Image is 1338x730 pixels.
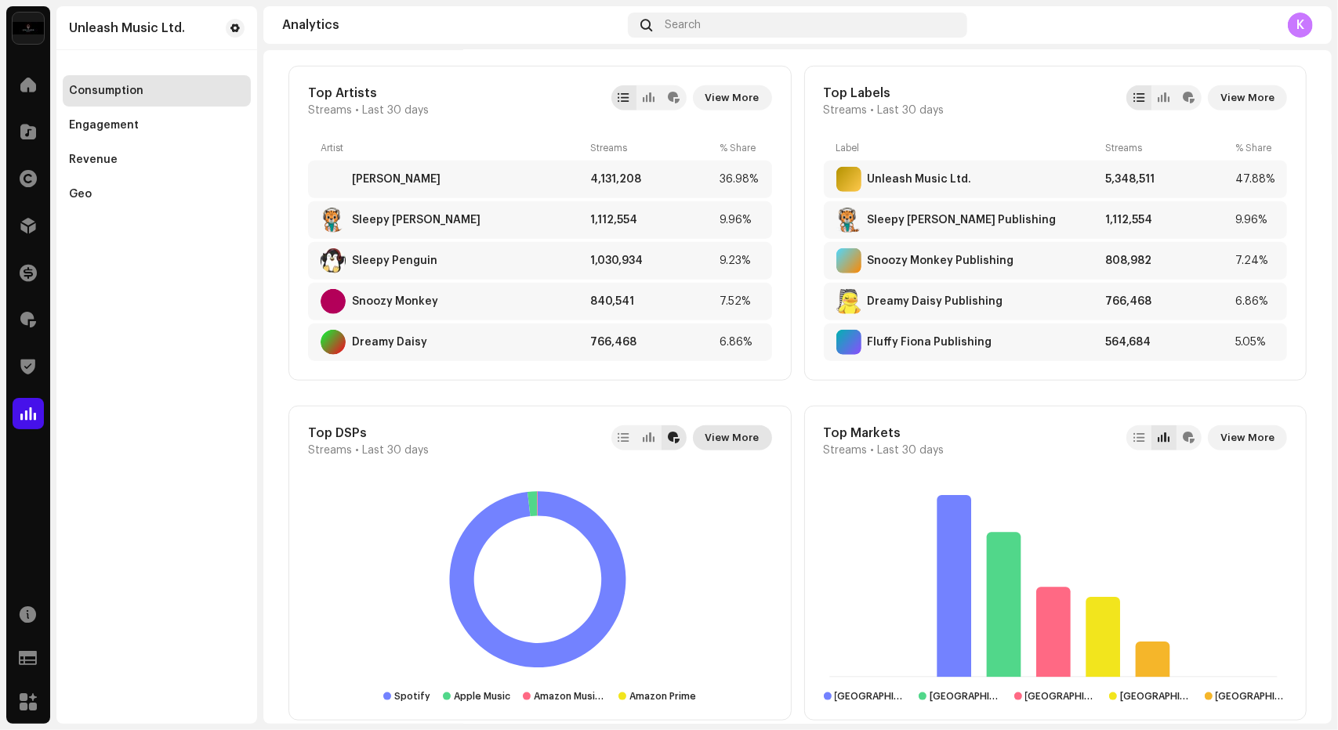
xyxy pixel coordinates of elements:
[308,104,352,117] span: Streams
[720,214,760,226] div: 9.96%
[63,179,251,210] re-m-nav-item: Geo
[705,82,760,114] span: View More
[321,142,584,154] div: Artist
[871,104,875,117] span: •
[308,444,352,457] span: Streams
[321,167,346,192] img: 6E1DACC1-7D02-4E11-B01B-588F28B9E2C1
[871,444,875,457] span: •
[362,104,429,117] span: Last 30 days
[69,154,118,166] div: Revenue
[394,690,430,703] div: Spotify
[720,142,760,154] div: % Share
[693,425,772,450] button: View More
[282,19,622,31] div: Analytics
[836,208,861,233] img: 032D0988-9CBB-408F-A22A-494BAA481EF5
[590,142,714,154] div: Streams
[868,255,1014,267] div: Snoozy Monkey Publishing
[590,214,714,226] div: 1,112,554
[824,104,868,117] span: Streams
[1235,214,1275,226] div: 9.96%
[868,295,1003,308] div: Dreamy Daisy Publishing
[1105,336,1229,349] div: 564,684
[1105,173,1229,186] div: 5,348,511
[362,444,429,457] span: Last 30 days
[69,188,92,201] div: Geo
[1105,295,1229,308] div: 766,468
[534,690,606,703] div: Amazon Music Unlimited
[355,104,359,117] span: •
[693,85,772,110] button: View More
[705,422,760,454] span: View More
[878,104,945,117] span: Last 30 days
[1235,255,1275,267] div: 7.24%
[352,173,441,186] div: Koko Koala
[352,336,427,349] div: Dreamy Daisy
[355,444,359,457] span: •
[352,295,438,308] div: Snoozy Monkey
[868,336,992,349] div: Fluffy Fiona Publishing
[824,444,868,457] span: Streams
[836,142,1100,154] div: Label
[720,255,760,267] div: 9.23%
[824,85,945,101] div: Top Labels
[590,336,714,349] div: 766,468
[352,255,437,267] div: Sleepy Penguin
[69,119,139,132] div: Engagement
[868,214,1057,226] div: Sleepy Stan Publishing
[1120,690,1192,703] div: Australia
[590,295,714,308] div: 840,541
[1235,173,1275,186] div: 47.88%
[63,110,251,141] re-m-nav-item: Engagement
[1220,422,1275,454] span: View More
[1288,13,1313,38] div: K
[1220,82,1275,114] span: View More
[308,85,429,101] div: Top Artists
[13,13,44,44] img: 8ccc87b9-44cf-41b4-98be-623f160a1a1d
[1235,142,1275,154] div: % Share
[352,214,480,226] div: Sleepy Stan
[1105,255,1229,267] div: 808,982
[1235,295,1275,308] div: 6.86%
[836,289,861,314] img: E7181FC7-B9D1-4253-9B36-7700DCB6F513
[878,444,945,457] span: Last 30 days
[720,295,760,308] div: 7.52%
[1105,142,1229,154] div: Streams
[835,690,907,703] div: United States of America
[629,690,696,703] div: Amazon Prime
[590,255,714,267] div: 1,030,934
[321,208,346,233] img: DB012AB4-12CD-45DB-A7C4-96C2AD4F9C90
[454,690,510,703] div: Apple Music
[1235,336,1275,349] div: 5.05%
[321,248,346,273] img: 87B19A27-AC4D-4AE8-878F-EFA6E417B4F9
[1105,214,1229,226] div: 1,112,554
[720,173,760,186] div: 36.98%
[824,425,945,441] div: Top Markets
[63,75,251,107] re-m-nav-item: Consumption
[308,425,429,441] div: Top DSPs
[69,85,143,97] div: Consumption
[720,336,760,349] div: 6.86%
[1208,85,1287,110] button: View More
[590,173,714,186] div: 4,131,208
[1216,690,1288,703] div: Canada
[63,144,251,175] re-m-nav-item: Revenue
[69,22,185,34] div: Unleash Music Ltd.
[1025,690,1097,703] div: Germany
[665,19,701,31] span: Search
[930,690,1002,703] div: United Kingdom
[868,173,972,186] div: Unleash Music Ltd.
[1208,425,1287,450] button: View More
